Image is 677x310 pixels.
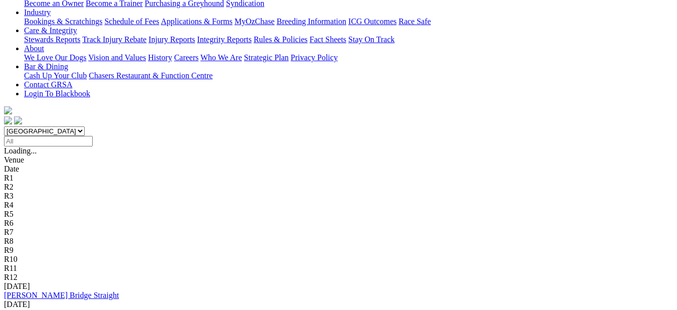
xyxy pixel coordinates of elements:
a: About [24,44,44,53]
div: Industry [24,17,673,26]
a: History [148,53,172,62]
div: Bar & Dining [24,71,673,80]
a: Login To Blackbook [24,89,90,98]
div: Date [4,165,673,174]
a: Careers [174,53,198,62]
a: Track Injury Rebate [82,35,146,44]
a: ICG Outcomes [348,17,396,26]
a: Cash Up Your Club [24,71,87,80]
div: [DATE] [4,300,673,309]
div: R1 [4,174,673,183]
a: Breeding Information [277,17,346,26]
a: Bar & Dining [24,62,68,71]
div: R5 [4,210,673,219]
div: R9 [4,246,673,255]
a: Stay On Track [348,35,394,44]
div: R7 [4,228,673,237]
div: R11 [4,264,673,273]
a: Stewards Reports [24,35,80,44]
img: logo-grsa-white.png [4,106,12,114]
a: We Love Our Dogs [24,53,86,62]
div: R2 [4,183,673,192]
a: Bookings & Scratchings [24,17,102,26]
a: Strategic Plan [244,53,289,62]
a: Care & Integrity [24,26,77,35]
div: R6 [4,219,673,228]
a: Fact Sheets [310,35,346,44]
div: R3 [4,192,673,201]
span: Loading... [4,146,37,155]
a: Industry [24,8,51,17]
div: Venue [4,156,673,165]
div: Care & Integrity [24,35,673,44]
img: twitter.svg [14,116,22,124]
div: [DATE] [4,282,673,291]
a: Race Safe [398,17,430,26]
a: Chasers Restaurant & Function Centre [89,71,212,80]
div: R4 [4,201,673,210]
a: Vision and Values [88,53,146,62]
a: MyOzChase [235,17,275,26]
a: Applications & Forms [161,17,233,26]
div: R12 [4,273,673,282]
a: Contact GRSA [24,80,72,89]
div: R10 [4,255,673,264]
a: Integrity Reports [197,35,252,44]
a: Rules & Policies [254,35,308,44]
img: facebook.svg [4,116,12,124]
a: [PERSON_NAME] Bridge Straight [4,291,119,299]
div: About [24,53,673,62]
a: Injury Reports [148,35,195,44]
div: R8 [4,237,673,246]
a: Who We Are [200,53,242,62]
a: Schedule of Fees [104,17,159,26]
a: Privacy Policy [291,53,338,62]
input: Select date [4,136,93,146]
